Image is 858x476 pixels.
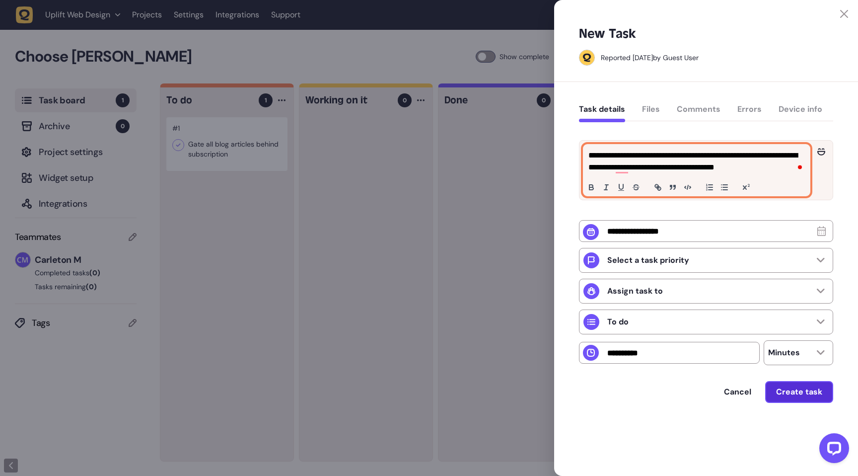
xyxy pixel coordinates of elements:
p: Select a task priority [607,255,689,265]
div: To enrich screen reader interactions, please activate Accessibility in Grammarly extension settings [583,145,810,196]
p: To do [607,317,629,327]
iframe: LiveChat chat widget [811,429,853,471]
div: by Guest User [601,53,699,63]
span: Create task [776,388,822,396]
button: Create task [765,381,833,403]
button: Cancel [714,382,761,402]
p: Assign task to [607,286,663,296]
img: Guest User [579,50,594,65]
p: Minutes [768,348,800,358]
button: Task details [579,104,625,122]
h5: New Task [579,26,636,42]
div: Reported [DATE] [601,53,653,62]
span: Cancel [724,388,751,396]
